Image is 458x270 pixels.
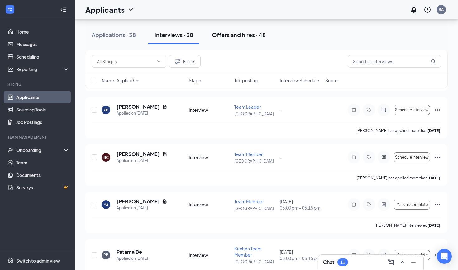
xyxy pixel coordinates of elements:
[234,206,276,211] p: [GEOGRAPHIC_DATA]
[234,246,262,258] span: Kitchen Team Member
[234,199,264,204] span: Team Member
[117,198,160,205] h5: [PERSON_NAME]
[117,103,160,110] h5: [PERSON_NAME]
[85,4,125,15] h1: Applicants
[397,257,407,267] button: ChevronUp
[234,159,276,164] p: [GEOGRAPHIC_DATA]
[117,205,167,211] div: Applied on [DATE]
[424,6,431,13] svg: QuestionInfo
[395,108,429,112] span: Schedule interview
[280,205,322,211] span: 05:00 pm - 05:15 pm
[340,260,345,265] div: 11
[16,91,69,103] a: Applicants
[16,26,69,38] a: Home
[189,77,201,83] span: Stage
[97,58,154,65] input: All Stages
[103,155,109,160] div: BC
[280,154,282,160] span: -
[434,106,441,114] svg: Ellipses
[398,258,406,266] svg: ChevronUp
[234,77,258,83] span: Job posting
[16,258,60,264] div: Switch to admin view
[394,200,430,210] button: Mark as complete
[280,198,322,211] div: [DATE]
[7,82,68,87] div: Hiring
[117,255,148,262] div: Applied on [DATE]
[365,202,373,207] svg: Tag
[325,77,338,83] span: Score
[104,202,108,207] div: YA
[280,249,322,261] div: [DATE]
[156,59,161,64] svg: ChevronDown
[350,155,358,160] svg: Note
[189,252,231,258] div: Interview
[174,58,182,65] svg: Filter
[410,6,417,13] svg: Notifications
[102,77,139,83] span: Name · Applied On
[434,154,441,161] svg: Ellipses
[162,104,167,109] svg: Document
[16,38,69,50] a: Messages
[234,104,261,110] span: Team Leader
[348,55,441,68] input: Search in interviews
[387,258,395,266] svg: ComposeMessage
[16,147,64,153] div: Onboarding
[155,31,193,39] div: Interviews · 38
[356,175,441,181] p: [PERSON_NAME] has applied more than .
[437,249,452,264] div: Open Intercom Messenger
[280,255,322,261] span: 05:00 pm - 05:15 pm
[117,110,167,116] div: Applied on [DATE]
[117,151,160,158] h5: [PERSON_NAME]
[169,55,201,68] button: Filter Filters
[103,252,108,258] div: PB
[103,107,108,113] div: XB
[380,155,388,160] svg: ActiveChat
[350,107,358,112] svg: Note
[234,151,264,157] span: Team Member
[16,116,69,128] a: Job Postings
[127,6,135,13] svg: ChevronDown
[7,135,68,140] div: Team Management
[410,258,417,266] svg: Minimize
[394,250,430,260] button: Mark as complete
[408,257,418,267] button: Minimize
[117,158,167,164] div: Applied on [DATE]
[16,66,70,72] div: Reporting
[280,107,282,113] span: -
[162,152,167,157] svg: Document
[234,259,276,264] p: [GEOGRAPHIC_DATA]
[280,77,319,83] span: Interview Schedule
[7,6,13,12] svg: WorkstreamLogo
[394,105,430,115] button: Schedule interview
[396,253,428,257] span: Mark as complete
[395,155,429,159] span: Schedule interview
[162,199,167,204] svg: Document
[92,31,136,39] div: Applications · 38
[16,169,69,181] a: Documents
[427,223,440,228] b: [DATE]
[189,107,231,113] div: Interview
[234,111,276,116] p: [GEOGRAPHIC_DATA]
[439,7,444,12] div: RA
[431,59,436,64] svg: MagnifyingGlass
[323,259,334,266] h3: Chat
[350,253,358,258] svg: Note
[350,202,358,207] svg: Note
[386,257,396,267] button: ComposeMessage
[380,202,388,207] svg: ActiveChat
[365,155,373,160] svg: Tag
[7,258,14,264] svg: Settings
[434,201,441,208] svg: Ellipses
[16,181,69,194] a: SurveysCrown
[189,154,231,160] div: Interview
[212,31,266,39] div: Offers and hires · 48
[365,107,373,112] svg: Tag
[396,202,428,207] span: Mark as complete
[380,253,388,258] svg: ActiveChat
[365,253,373,258] svg: Tag
[16,103,69,116] a: Sourcing Tools
[434,251,441,259] svg: Ellipses
[356,128,441,133] p: [PERSON_NAME] has applied more than .
[16,50,69,63] a: Scheduling
[189,201,231,208] div: Interview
